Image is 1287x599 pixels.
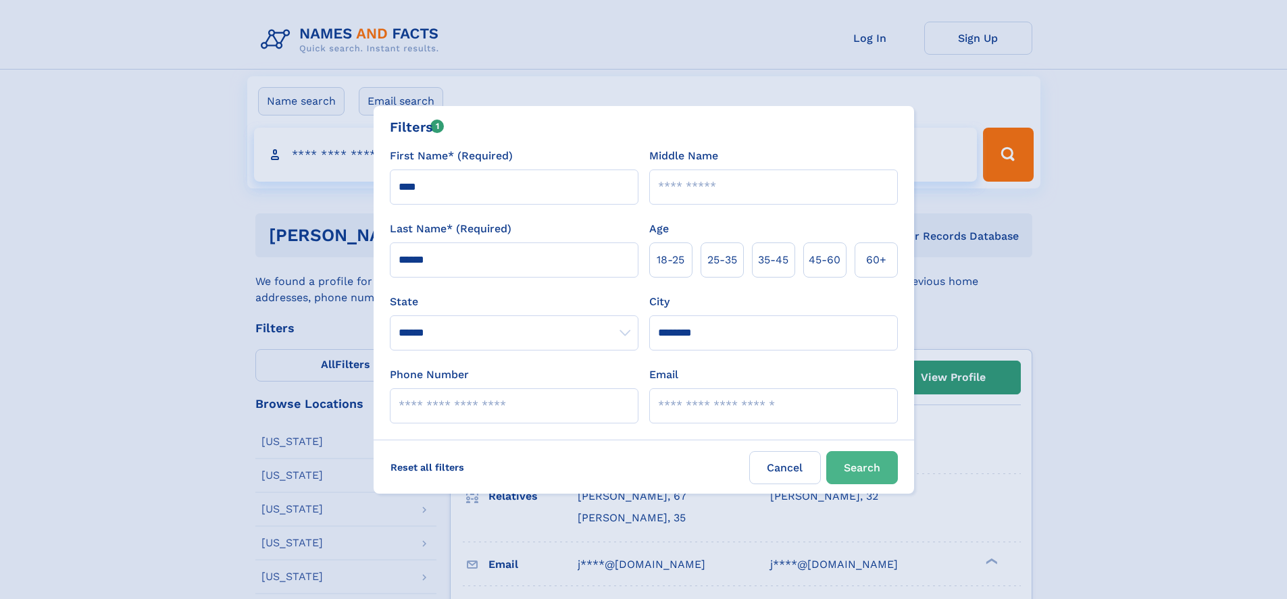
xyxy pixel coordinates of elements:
[649,221,669,237] label: Age
[749,451,821,484] label: Cancel
[866,252,886,268] span: 60+
[390,367,469,383] label: Phone Number
[657,252,684,268] span: 18‑25
[382,451,473,484] label: Reset all filters
[390,148,513,164] label: First Name* (Required)
[809,252,840,268] span: 45‑60
[707,252,737,268] span: 25‑35
[649,148,718,164] label: Middle Name
[758,252,788,268] span: 35‑45
[826,451,898,484] button: Search
[390,117,445,137] div: Filters
[390,294,638,310] label: State
[649,294,670,310] label: City
[649,367,678,383] label: Email
[390,221,511,237] label: Last Name* (Required)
